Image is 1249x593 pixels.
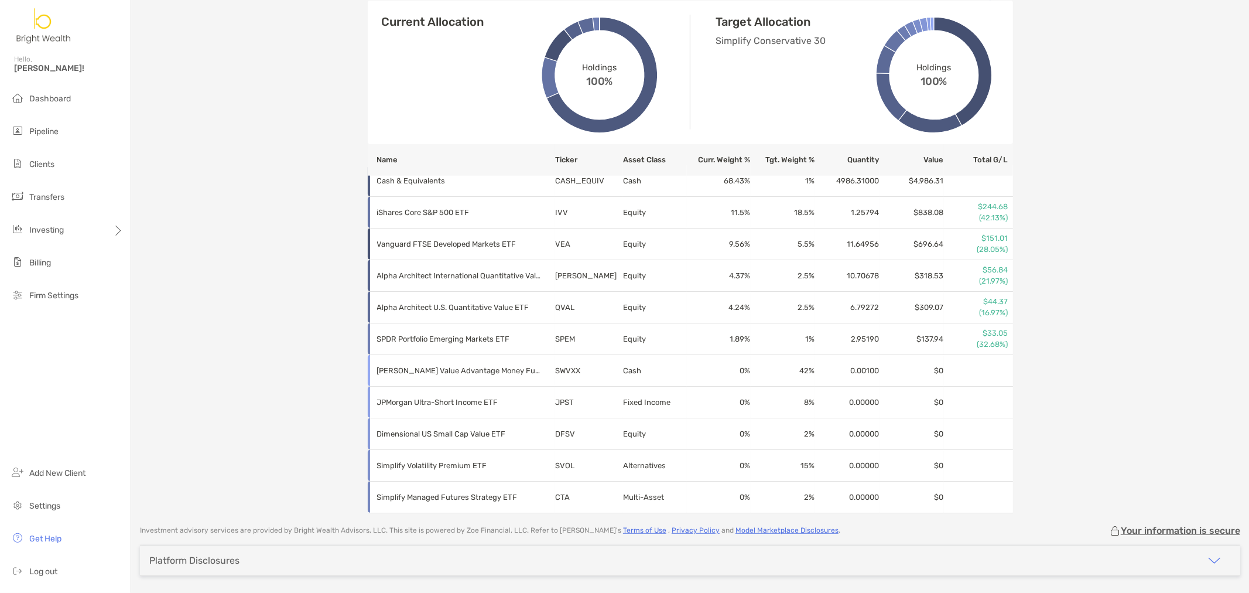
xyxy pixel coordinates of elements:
[555,197,622,229] td: IVV
[687,260,751,292] td: 4.37 %
[29,501,60,511] span: Settings
[880,229,944,260] td: $696.64
[751,450,815,482] td: 15 %
[622,144,687,175] th: Asset Class
[555,229,622,260] td: VEA
[815,165,880,197] td: 4986.31000
[815,482,880,513] td: 0.00000
[880,323,944,355] td: $137.94
[29,258,51,268] span: Billing
[751,387,815,418] td: 8 %
[815,323,880,355] td: 2.95190
[687,292,751,323] td: 4.24 %
[377,332,541,346] p: SPDR Portfolio Emerging Markets ETF
[716,33,898,47] p: Simplify Conservative 30
[687,197,751,229] td: 11.5 %
[945,308,1008,318] p: (16.97%)
[716,14,898,28] h4: Target Allocation
[921,72,947,87] span: 100%
[751,323,815,355] td: 1 %
[622,165,687,197] td: Cash
[687,355,751,387] td: 0 %
[140,526,840,535] p: Investment advisory services are provided by Bright Wealth Advisors, LLC . This site is powered b...
[622,229,687,260] td: Equity
[880,418,944,450] td: $0
[377,268,541,283] p: Alpha Architect International Quantitative Value ETF
[382,14,484,28] h4: Current Allocation
[687,229,751,260] td: 9.56 %
[687,482,751,513] td: 0 %
[945,328,1008,339] p: $33.05
[945,202,1008,212] p: $244.68
[377,458,541,473] p: Simplify Volatility Premium ETF
[880,144,944,175] th: Value
[377,237,541,251] p: Vanguard FTSE Developed Markets ETF
[11,124,25,138] img: pipeline icon
[687,323,751,355] td: 1.89 %
[377,363,541,378] p: Schwab Value Advantage Money Fund
[622,418,687,450] td: Equity
[555,165,622,197] td: CASH_EQUIV
[751,165,815,197] td: 1 %
[815,260,880,292] td: 10.70678
[555,144,622,175] th: Ticker
[622,260,687,292] td: Equity
[11,255,25,269] img: billing icon
[29,159,54,169] span: Clients
[377,173,541,188] p: Cash & Equivalents
[11,531,25,545] img: get-help icon
[916,62,951,71] span: Holdings
[880,387,944,418] td: $0
[751,229,815,260] td: 5.5 %
[14,5,74,47] img: Zoe Logo
[555,482,622,513] td: CTA
[377,395,541,410] p: JPMorgan Ultra-Short Income ETF
[945,276,1008,287] p: (21.97%)
[815,144,880,175] th: Quantity
[11,465,25,479] img: add_new_client icon
[11,156,25,171] img: clients icon
[622,387,687,418] td: Fixed Income
[735,526,839,534] a: Model Marketplace Disclosures
[29,192,64,202] span: Transfers
[880,292,944,323] td: $309.07
[687,165,751,197] td: 68.43 %
[815,197,880,229] td: 1.25794
[815,292,880,323] td: 6.79272
[751,482,815,513] td: 2 %
[687,450,751,482] td: 0 %
[672,526,720,534] a: Privacy Policy
[815,229,880,260] td: 11.64956
[880,197,944,229] td: $838.08
[29,468,85,478] span: Add New Client
[586,72,613,87] span: 100%
[555,260,622,292] td: [PERSON_NAME]
[815,387,880,418] td: 0.00000
[377,205,541,220] p: iShares Core S&P 500 ETF
[14,63,124,73] span: [PERSON_NAME]!
[555,323,622,355] td: SPEM
[815,418,880,450] td: 0.00000
[751,260,815,292] td: 2.5 %
[622,292,687,323] td: Equity
[687,387,751,418] td: 0 %
[555,292,622,323] td: QVAL
[11,564,25,578] img: logout icon
[815,450,880,482] td: 0.00000
[555,387,622,418] td: JPST
[945,244,1008,255] p: (28.05%)
[377,427,541,441] p: Dimensional US Small Cap Value ETF
[622,323,687,355] td: Equity
[944,144,1012,175] th: Total G/L
[29,225,64,235] span: Investing
[582,62,617,71] span: Holdings
[945,213,1008,223] p: (42.13%)
[11,189,25,203] img: transfers icon
[751,292,815,323] td: 2.5 %
[149,555,239,566] div: Platform Disclosures
[29,94,71,104] span: Dashboard
[1207,554,1221,568] img: icon arrow
[945,265,1008,275] p: $56.84
[377,490,541,505] p: Simplify Managed Futures Strategy ETF
[1121,525,1240,536] p: Your information is secure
